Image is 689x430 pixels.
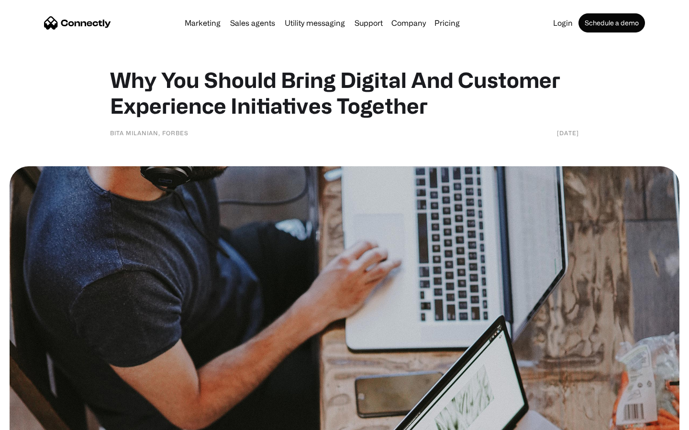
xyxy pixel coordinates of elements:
[431,19,464,27] a: Pricing
[391,16,426,30] div: Company
[10,413,57,427] aside: Language selected: English
[549,19,577,27] a: Login
[226,19,279,27] a: Sales agents
[110,67,579,118] h1: Why You Should Bring Digital And Customer Experience Initiatives Together
[19,413,57,427] ul: Language list
[578,13,645,32] a: Schedule a demo
[281,19,349,27] a: Utility messaging
[181,19,224,27] a: Marketing
[351,19,387,27] a: Support
[110,128,189,138] div: Bita Milanian, Forbes
[557,128,579,138] div: [DATE]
